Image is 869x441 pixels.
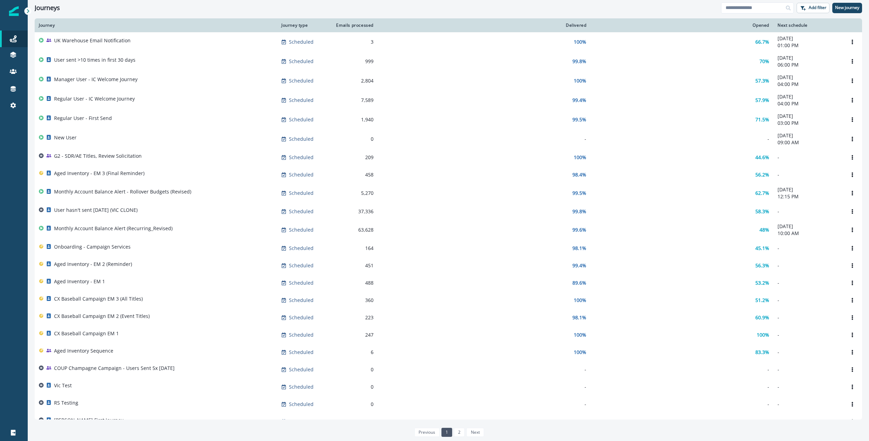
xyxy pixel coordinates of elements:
[572,262,586,269] p: 99.4%
[847,278,858,288] button: Options
[847,56,858,67] button: Options
[847,152,858,163] button: Options
[289,401,314,408] p: Scheduled
[572,116,586,123] p: 99.5%
[289,208,314,215] p: Scheduled
[289,58,314,65] p: Scheduled
[572,226,586,233] p: 99.6%
[755,262,769,269] p: 56.3%
[778,120,839,127] p: 03:00 PM
[35,361,862,378] a: COUP Champagne Campaign - Users Sent 5x [DATE]Scheduled0---Options
[847,114,858,125] button: Options
[35,309,862,326] a: CX Baseball Campaign EM 2 (Event Titles)Scheduled22398.1%60.9%-Options
[54,115,112,122] p: Regular User - First Send
[832,3,862,13] button: New journey
[847,312,858,323] button: Options
[413,428,484,437] ul: Pagination
[35,413,862,430] a: [PERSON_NAME] First JourneyScheduled0---Options
[289,77,314,84] p: Scheduled
[778,132,839,139] p: [DATE]
[574,38,586,45] p: 100%
[778,93,839,100] p: [DATE]
[35,166,862,183] a: Aged Inventory - EM 3 (Final Reminder)Scheduled45898.4%56.2%-Options
[289,366,314,373] p: Scheduled
[572,190,586,197] p: 99.5%
[35,90,862,110] a: Regular User - IC Welcome JourneyScheduled7,58999.4%57.9%[DATE]04:00 PMOptions
[35,220,862,240] a: Monthly Account Balance Alert (Recurring_Revised)Scheduled63,62899.6%48%[DATE]10:00 AMOptions
[9,6,19,16] img: Inflection
[35,240,862,257] a: Onboarding - Campaign ServicesScheduled16498.1%45.1%-Options
[54,330,119,337] p: CX Baseball Campaign EM 1
[39,23,273,28] div: Journey
[572,171,586,178] p: 98.4%
[54,57,135,63] p: User sent >10 times in first 30 days
[595,23,769,28] div: Opened
[755,97,769,104] p: 57.9%
[382,418,586,425] div: -
[595,366,769,373] div: -
[778,331,839,338] p: -
[333,154,374,161] div: 209
[54,225,173,232] p: Monthly Account Balance Alert (Recurring_Revised)
[54,347,113,354] p: Aged Inventory Sequence
[847,206,858,217] button: Options
[35,71,862,90] a: Manager User - IC Welcome JourneyScheduled2,804100%57.3%[DATE]04:00 PMOptions
[757,331,769,338] p: 100%
[281,23,325,28] div: Journey type
[847,37,858,47] button: Options
[572,97,586,104] p: 99.4%
[755,190,769,197] p: 62.7%
[847,95,858,105] button: Options
[778,23,839,28] div: Next schedule
[54,188,191,195] p: Monthly Account Balance Alert - Rollover Budgets (Revised)
[289,383,314,390] p: Scheduled
[778,223,839,230] p: [DATE]
[778,279,839,286] p: -
[778,42,839,49] p: 01:00 PM
[778,366,839,373] p: -
[333,208,374,215] div: 37,336
[595,401,769,408] div: -
[778,314,839,321] p: -
[333,262,374,269] div: 451
[574,77,586,84] p: 100%
[755,38,769,45] p: 66.7%
[35,274,862,292] a: Aged Inventory - EM 1Scheduled48889.6%53.2%-Options
[289,314,314,321] p: Scheduled
[333,383,374,390] div: 0
[574,297,586,304] p: 100%
[54,37,131,44] p: UK Warehouse Email Notification
[333,171,374,178] div: 458
[809,5,826,10] p: Add filter
[289,418,314,425] p: Scheduled
[778,61,839,68] p: 06:00 PM
[54,261,132,268] p: Aged Inventory - EM 2 (Reminder)
[289,349,314,356] p: Scheduled
[778,100,839,107] p: 04:00 PM
[847,399,858,409] button: Options
[778,245,839,252] p: -
[778,262,839,269] p: -
[778,113,839,120] p: [DATE]
[35,378,862,396] a: Vic TestScheduled0---Options
[54,399,78,406] p: RS Testing
[333,23,374,28] div: Emails processed
[289,226,314,233] p: Scheduled
[333,226,374,233] div: 63,628
[572,279,586,286] p: 89.6%
[289,136,314,142] p: Scheduled
[755,116,769,123] p: 71.5%
[778,297,839,304] p: -
[333,97,374,104] div: 7,589
[572,58,586,65] p: 99.8%
[382,23,586,28] div: Delivered
[572,245,586,252] p: 98.1%
[778,171,839,178] p: -
[289,190,314,197] p: Scheduled
[54,134,77,141] p: New User
[54,313,150,320] p: CX Baseball Campaign EM 2 (Event Titles)
[595,418,769,425] div: -
[847,382,858,392] button: Options
[35,396,862,413] a: RS TestingScheduled0---Options
[35,326,862,344] a: CX Baseball Campaign EM 1Scheduled247100%100%-Options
